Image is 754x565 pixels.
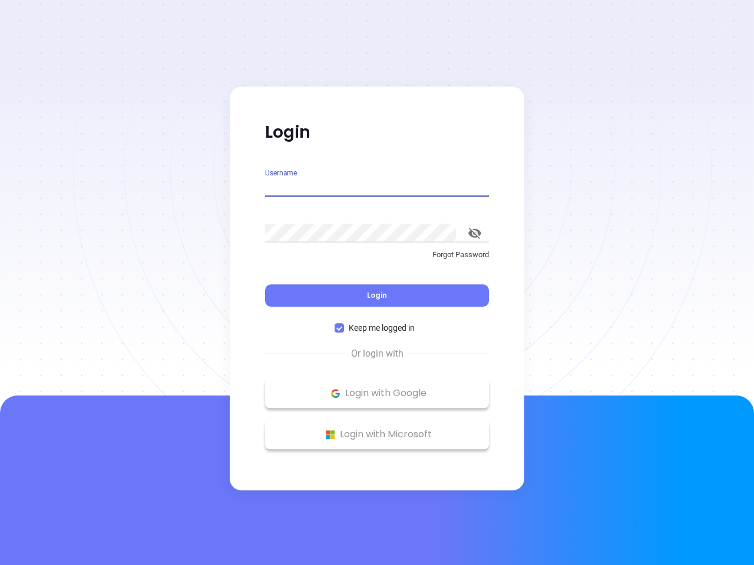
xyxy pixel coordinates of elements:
[367,290,387,300] span: Login
[265,169,297,177] label: Username
[345,347,409,361] span: Or login with
[265,378,489,408] button: Google Logo Login with Google
[265,249,489,261] p: Forgot Password
[328,386,343,401] img: Google Logo
[271,384,483,402] p: Login with Google
[323,427,338,442] img: Microsoft Logo
[265,420,489,449] button: Microsoft Logo Login with Microsoft
[461,219,489,247] button: toggle password visibility
[265,122,489,143] p: Login
[344,321,419,334] span: Keep me logged in
[265,284,489,307] button: Login
[271,426,483,443] p: Login with Microsoft
[265,249,489,270] a: Forgot Password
